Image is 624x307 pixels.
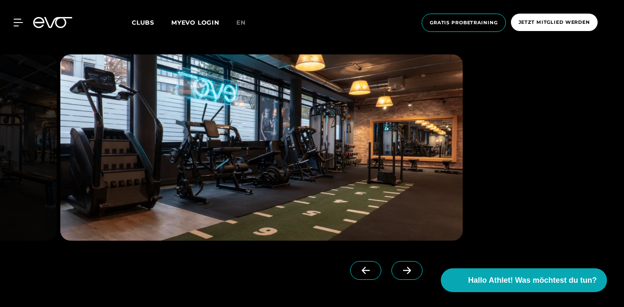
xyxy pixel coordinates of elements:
span: Jetzt Mitglied werden [519,19,590,26]
button: Hallo Athlet! Was möchtest du tun? [441,268,607,292]
a: Jetzt Mitglied werden [508,14,600,32]
img: evofitness [60,54,463,241]
span: Gratis Probetraining [430,19,498,26]
a: MYEVO LOGIN [171,19,219,26]
span: Clubs [132,19,154,26]
span: en [236,19,246,26]
a: en [236,18,256,28]
span: Hallo Athlet! Was möchtest du tun? [468,275,597,286]
a: Gratis Probetraining [419,14,508,32]
a: Clubs [132,18,171,26]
